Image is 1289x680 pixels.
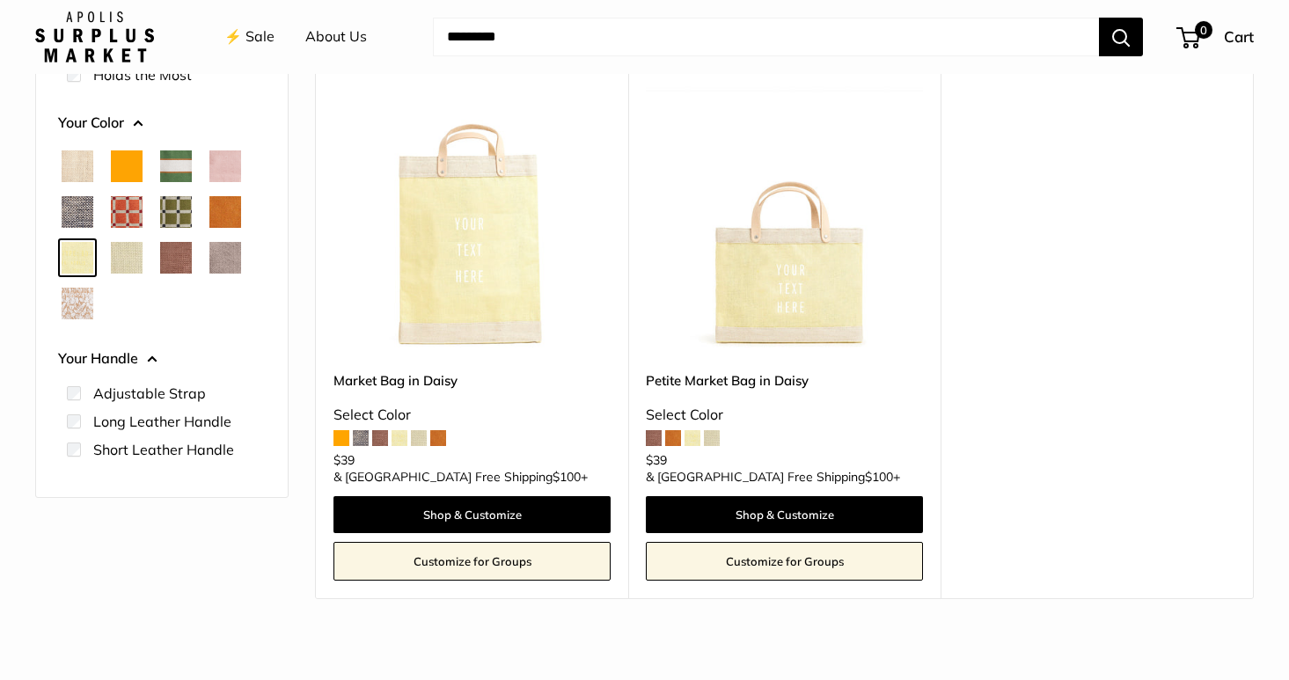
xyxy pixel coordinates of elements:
[62,288,93,319] button: White Porcelain
[1178,23,1254,51] a: 0 Cart
[333,542,611,581] a: Customize for Groups
[93,411,231,432] label: Long Leather Handle
[58,346,266,372] button: Your Handle
[111,150,143,182] button: Orange
[111,196,143,228] button: Chenille Window Brick
[62,150,93,182] button: Natural
[646,76,923,353] a: Petite Market Bag in DaisyPetite Market Bag in Daisy
[865,469,893,485] span: $100
[209,150,241,182] button: Blush
[553,469,581,485] span: $100
[333,76,611,353] img: Market Bag in Daisy
[93,383,206,404] label: Adjustable Strap
[111,242,143,274] button: Mint Sorbet
[160,196,192,228] button: Chenille Window Sage
[646,496,923,533] a: Shop & Customize
[160,242,192,274] button: Mustang
[646,370,923,391] a: Petite Market Bag in Daisy
[646,542,923,581] a: Customize for Groups
[209,242,241,274] button: Taupe
[333,452,355,468] span: $39
[333,76,611,353] a: Market Bag in DaisyMarket Bag in Daisy
[333,402,611,428] div: Select Color
[305,24,367,50] a: About Us
[160,150,192,182] button: Court Green
[646,76,923,353] img: Petite Market Bag in Daisy
[333,471,588,483] span: & [GEOGRAPHIC_DATA] Free Shipping +
[1099,18,1143,56] button: Search
[58,110,266,136] button: Your Color
[1224,27,1254,46] span: Cart
[93,439,234,460] label: Short Leather Handle
[209,196,241,228] button: Cognac
[62,196,93,228] button: Chambray
[224,24,275,50] a: ⚡️ Sale
[433,18,1099,56] input: Search...
[35,11,154,62] img: Apolis: Surplus Market
[333,496,611,533] a: Shop & Customize
[333,370,611,391] a: Market Bag in Daisy
[62,242,93,274] button: Daisy
[1195,21,1212,39] span: 0
[646,452,667,468] span: $39
[646,471,900,483] span: & [GEOGRAPHIC_DATA] Free Shipping +
[646,402,923,428] div: Select Color
[93,64,192,85] label: Holds the Most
